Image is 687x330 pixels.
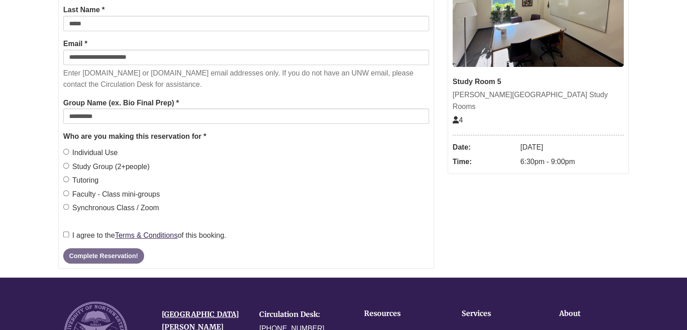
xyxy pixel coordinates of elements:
[63,161,150,173] label: Study Group (2+people)
[520,155,624,169] dd: 6:30pm - 9:00pm
[559,310,629,318] h4: About
[63,149,69,155] input: Individual Use
[453,140,516,155] dt: Date:
[63,230,226,241] label: I agree to the of this booking.
[63,147,118,159] label: Individual Use
[364,310,434,318] h4: Resources
[63,97,179,109] label: Group Name (ex. Bio Final Prep) *
[63,131,429,142] legend: Who are you making this reservation for *
[63,231,69,237] input: I agree to theTerms & Conditionsof this booking.
[63,176,69,182] input: Tutoring
[259,311,343,319] h4: Circulation Desk:
[63,204,69,210] input: Synchronous Class / Zoom
[453,89,624,112] div: [PERSON_NAME][GEOGRAPHIC_DATA] Study Rooms
[63,67,429,90] p: Enter [DOMAIN_NAME] or [DOMAIN_NAME] email addresses only. If you do not have an UNW email, pleas...
[520,140,624,155] dd: [DATE]
[63,174,98,186] label: Tutoring
[453,116,463,124] span: The capacity of this space
[63,202,159,214] label: Synchronous Class / Zoom
[162,310,239,319] a: [GEOGRAPHIC_DATA]
[63,189,160,200] label: Faculty - Class mini-groups
[63,248,144,264] button: Complete Reservation!
[462,310,531,318] h4: Services
[453,155,516,169] dt: Time:
[63,4,105,16] label: Last Name *
[453,76,624,88] div: Study Room 5
[63,190,69,196] input: Faculty - Class mini-groups
[63,38,87,50] label: Email *
[115,231,178,239] a: Terms & Conditions
[63,163,69,169] input: Study Group (2+people)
